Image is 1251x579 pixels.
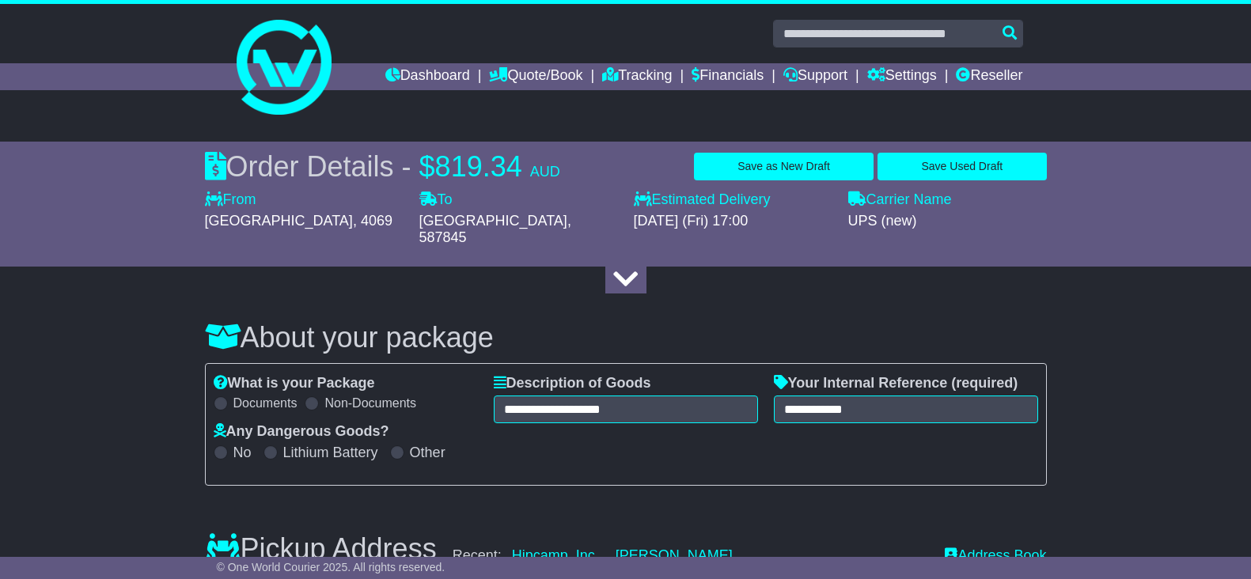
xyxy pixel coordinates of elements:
[453,547,930,565] div: Recent:
[489,63,582,90] a: Quote/Book
[205,191,256,209] label: From
[494,375,651,392] label: Description of Goods
[616,547,733,564] a: [PERSON_NAME]
[283,445,378,462] label: Lithium Battery
[694,153,874,180] button: Save as New Draft
[945,547,1046,565] a: Address Book
[205,213,353,229] span: [GEOGRAPHIC_DATA]
[692,63,764,90] a: Financials
[233,395,298,411] label: Documents
[435,150,522,183] span: 819.34
[634,213,832,230] div: [DATE] (Fri) 17:00
[867,63,937,90] a: Settings
[419,213,571,246] span: , 587845
[205,149,560,184] div: Order Details -
[530,164,560,180] span: AUD
[783,63,847,90] a: Support
[634,191,832,209] label: Estimated Delivery
[214,423,389,441] label: Any Dangerous Goods?
[419,150,435,183] span: $
[217,561,445,573] span: © One World Courier 2025. All rights reserved.
[774,375,1018,392] label: Your Internal Reference (required)
[848,191,952,209] label: Carrier Name
[205,322,1047,354] h3: About your package
[353,213,392,229] span: , 4069
[848,213,1047,230] div: UPS (new)
[233,445,252,462] label: No
[410,445,445,462] label: Other
[419,191,453,209] label: To
[205,533,437,565] h3: Pickup Address
[956,63,1022,90] a: Reseller
[602,63,672,90] a: Tracking
[214,375,375,392] label: What is your Package
[385,63,470,90] a: Dashboard
[878,153,1046,180] button: Save Used Draft
[324,395,416,411] label: Non-Documents
[419,213,567,229] span: [GEOGRAPHIC_DATA]
[512,547,599,564] a: Hipcamp, Inc.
